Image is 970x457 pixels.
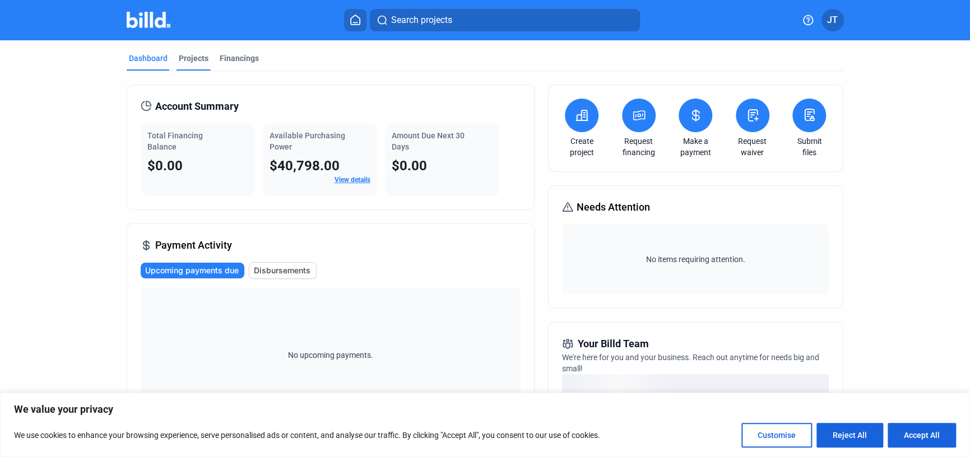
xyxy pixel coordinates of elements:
[827,13,838,27] span: JT
[562,136,601,158] a: Create project
[145,265,239,276] span: Upcoming payments due
[790,136,829,158] a: Submit files
[392,158,427,174] span: $0.00
[370,9,640,31] button: Search projects
[14,403,956,416] p: We value your privacy
[249,262,317,279] button: Disbursements
[741,423,812,447] button: Customise
[733,136,772,158] a: Request waiver
[179,53,208,64] div: Projects
[155,237,232,253] span: Payment Activity
[270,158,340,174] span: $40,798.00
[127,12,171,28] img: Billd Company Logo
[619,136,658,158] a: Request financing
[147,158,183,174] span: $0.00
[888,423,956,447] button: Accept All
[254,265,310,276] span: Disbursements
[392,131,465,151] span: Amount Due Next 30 Days
[129,53,168,64] div: Dashboard
[14,428,600,442] p: We use cookies to enhance your browsing experience, serve personalised ads or content, and analys...
[155,99,239,114] span: Account Summary
[270,131,345,151] span: Available Purchasing Power
[141,263,244,278] button: Upcoming payments due
[562,353,819,373] span: We're here for you and your business. Reach out anytime for needs big and small!
[391,13,452,27] span: Search projects
[822,9,844,31] button: JT
[676,136,715,158] a: Make a payment
[577,199,650,215] span: Needs Attention
[567,254,824,265] span: No items requiring attention.
[281,349,380,361] span: No upcoming payments.
[335,176,370,184] a: View details
[816,423,883,447] button: Reject All
[147,131,203,151] span: Total Financing Balance
[578,336,649,352] span: Your Billd Team
[220,53,259,64] div: Financings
